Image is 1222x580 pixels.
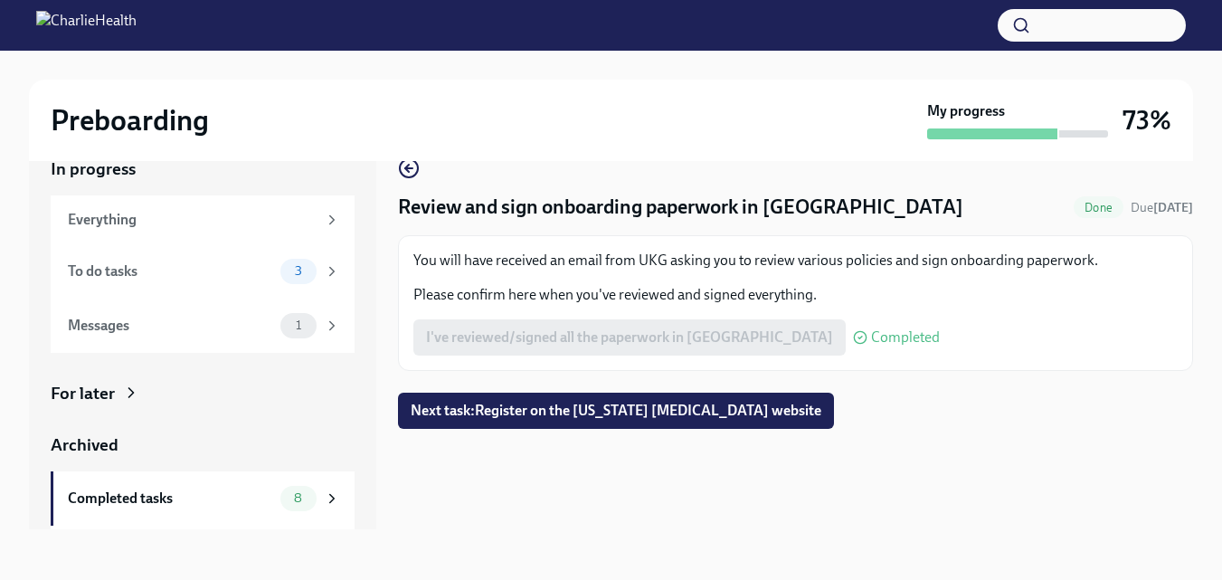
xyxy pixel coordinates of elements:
div: Completed tasks [68,489,273,509]
div: To do tasks [68,261,273,281]
div: Messages [68,316,273,336]
div: For later [51,382,115,405]
a: Archived [51,433,355,457]
span: September 7th, 2025 07:00 [1131,199,1193,216]
span: Due [1131,200,1193,215]
span: Next task : Register on the [US_STATE] [MEDICAL_DATA] website [411,402,821,420]
a: In progress [51,157,355,181]
h2: Preboarding [51,102,209,138]
span: 8 [283,491,313,505]
span: Completed [871,330,940,345]
span: 3 [284,264,313,278]
a: To do tasks3 [51,244,355,299]
div: Everything [68,210,317,230]
strong: [DATE] [1153,200,1193,215]
a: Everything [51,195,355,244]
a: Completed tasks8 [51,471,355,526]
span: 1 [285,319,312,332]
a: Messages1 [51,299,355,353]
p: You will have received an email from UKG asking you to review various policies and sign onboardin... [413,251,1178,271]
button: Next task:Register on the [US_STATE] [MEDICAL_DATA] website [398,393,834,429]
img: CharlieHealth [36,11,137,40]
a: For later [51,382,355,405]
p: Please confirm here when you've reviewed and signed everything. [413,285,1178,305]
h3: 73% [1123,104,1171,137]
strong: My progress [927,101,1005,121]
h4: Review and sign onboarding paperwork in [GEOGRAPHIC_DATA] [398,194,963,221]
span: Done [1074,201,1123,214]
